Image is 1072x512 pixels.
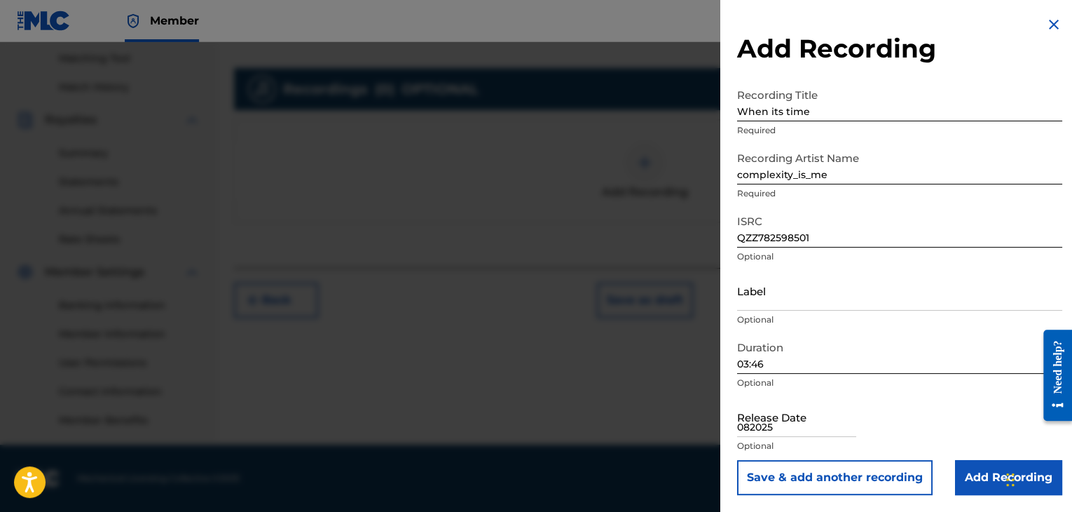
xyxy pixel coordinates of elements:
iframe: Chat Widget [1002,445,1072,512]
h2: Add Recording [737,33,1062,65]
input: Add Recording [955,460,1062,495]
iframe: Resource Center [1033,319,1072,432]
p: Optional [737,314,1062,326]
button: Save & add another recording [737,460,933,495]
p: Required [737,187,1062,200]
img: Top Rightsholder [125,13,142,29]
img: MLC Logo [17,11,71,31]
p: Optional [737,440,1062,452]
p: Optional [737,250,1062,263]
p: Optional [737,377,1062,389]
p: Required [737,124,1062,137]
span: Member [150,13,199,29]
div: Drag [1006,459,1015,501]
